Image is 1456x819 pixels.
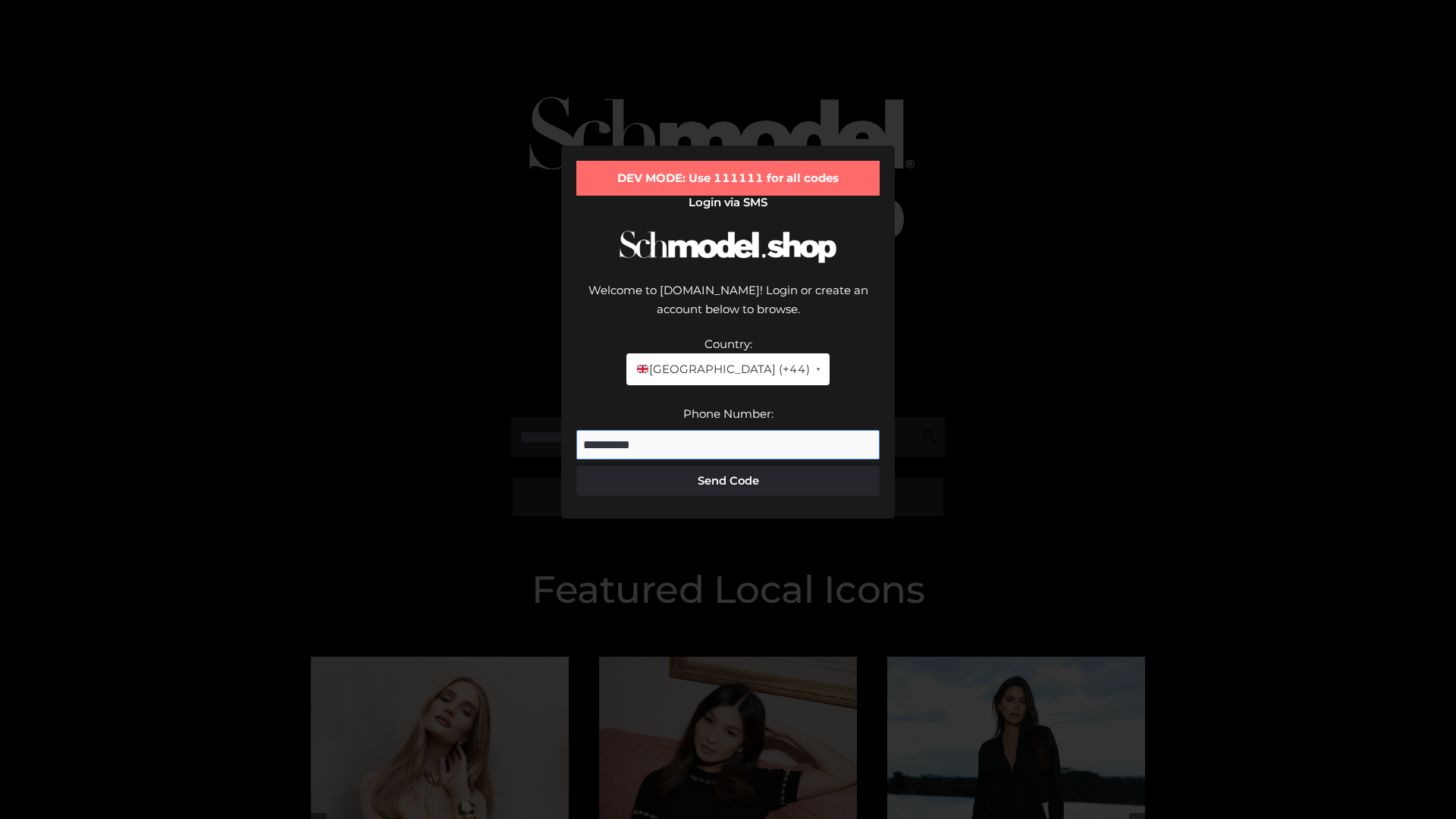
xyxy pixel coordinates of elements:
[576,196,880,209] h2: Login via SMS
[576,466,880,496] button: Send Code
[576,161,880,196] div: DEV MODE: Use 111111 for all codes
[683,406,773,421] label: Phone Number:
[637,363,648,375] img: 🇬🇧
[576,281,880,334] div: Welcome to [DOMAIN_NAME]! Login or create an account below to browse.
[635,359,809,379] span: [GEOGRAPHIC_DATA] (+44)
[704,337,752,351] label: Country:
[614,217,842,277] img: Schmodel Logo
